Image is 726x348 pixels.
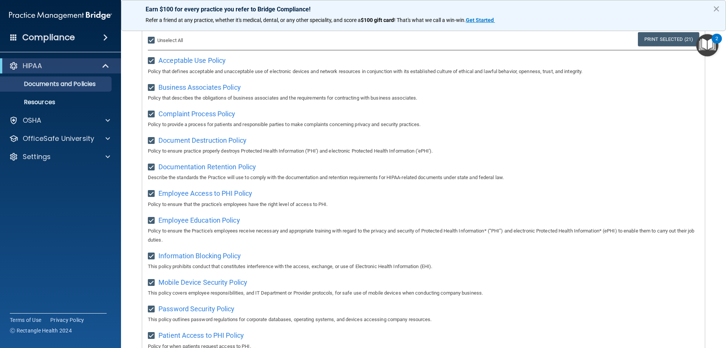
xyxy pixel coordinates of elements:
p: Policy that defines acceptable and unacceptable use of electronic devices and network resources i... [148,67,699,76]
span: Password Security Policy [158,305,234,313]
img: PMB logo [9,8,112,23]
p: Settings [23,152,51,161]
span: Complaint Process Policy [158,110,235,118]
span: Documentation Retention Policy [158,163,256,171]
p: Describe the standards the Practice will use to comply with the documentation and retention requi... [148,173,699,182]
p: This policy outlines password regulations for corporate databases, operating systems, and devices... [148,315,699,324]
p: OSHA [23,116,42,125]
span: Employee Education Policy [158,216,240,224]
span: Acceptable Use Policy [158,56,226,64]
div: 2 [715,39,718,48]
strong: $100 gift card [361,17,394,23]
a: Terms of Use [10,316,41,324]
span: Business Associates Policy [158,83,241,91]
a: Settings [9,152,110,161]
input: Unselect All [148,37,157,44]
span: ! That's what we call a win-win. [394,17,466,23]
button: Close [713,3,720,15]
p: Policy to ensure practice properly destroys Protected Health Information ('PHI') and electronic P... [148,147,699,156]
span: Document Destruction Policy [158,136,247,144]
p: Earn $100 for every practice you refer to Bridge Compliance! [146,6,701,13]
p: Policy that describes the obligations of business associates and the requirements for contracting... [148,94,699,103]
p: OfficeSafe University [23,134,94,143]
span: Patient Access to PHI Policy [158,331,244,339]
a: Privacy Policy [50,316,84,324]
span: Refer a friend at any practice, whether it's medical, dental, or any other speciality, and score a [146,17,361,23]
p: HIPAA [23,61,42,70]
p: Resources [5,98,108,106]
span: Mobile Device Security Policy [158,278,247,286]
a: OfficeSafe University [9,134,110,143]
h4: Compliance [22,32,75,43]
a: Print Selected (21) [638,32,699,46]
p: This policy covers employee responsibilities, and IT Department or Provider protocols, for safe u... [148,289,699,298]
button: Open Resource Center, 2 new notifications [696,34,718,56]
p: Policy to ensure that the practice's employees have the right level of access to PHI. [148,200,699,209]
a: OSHA [9,116,110,125]
span: Unselect All [157,37,183,43]
p: This policy prohibits conduct that constitutes interference with the access, exchange, or use of ... [148,262,699,271]
strong: Get Started [466,17,494,23]
p: Policy to provide a process for patients and responsible parties to make complaints concerning pr... [148,120,699,129]
p: Documents and Policies [5,80,108,88]
a: Get Started [466,17,495,23]
a: HIPAA [9,61,110,70]
span: Ⓒ Rectangle Health 2024 [10,327,72,334]
span: Employee Access to PHI Policy [158,189,252,197]
p: Policy to ensure the Practice's employees receive necessary and appropriate training with regard ... [148,226,699,245]
span: Information Blocking Policy [158,252,241,260]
